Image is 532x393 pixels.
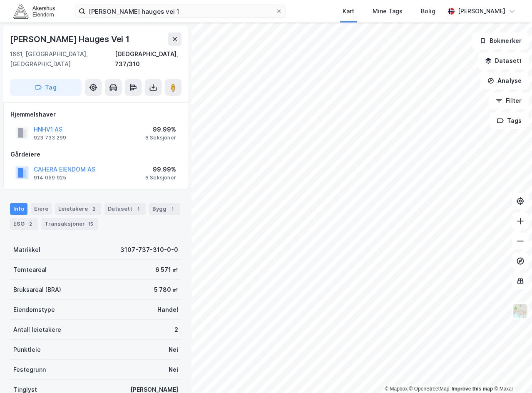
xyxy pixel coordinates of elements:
[174,325,178,335] div: 2
[373,6,403,16] div: Mine Tags
[472,32,529,49] button: Bokmerker
[13,4,55,18] img: akershus-eiendom-logo.9091f326c980b4bce74ccdd9f866810c.svg
[512,303,528,319] img: Z
[13,285,61,295] div: Bruksareal (BRA)
[41,218,98,230] div: Transaksjoner
[452,386,493,392] a: Improve this map
[145,174,176,181] div: 6 Seksjoner
[145,164,176,174] div: 99.99%
[490,353,532,393] div: Kontrollprogram for chat
[85,5,276,17] input: Søk på adresse, matrikkel, gårdeiere, leietakere eller personer
[169,365,178,375] div: Nei
[490,112,529,129] button: Tags
[10,149,181,159] div: Gårdeiere
[409,386,450,392] a: OpenStreetMap
[155,265,178,275] div: 6 571 ㎡
[169,345,178,355] div: Nei
[13,305,55,315] div: Eiendomstype
[10,218,38,230] div: ESG
[120,245,178,255] div: 3107-737-310-0-0
[421,6,435,16] div: Bolig
[13,325,61,335] div: Antall leietakere
[31,203,52,215] div: Eiere
[34,174,66,181] div: 914 059 925
[10,79,82,96] button: Tag
[490,353,532,393] iframe: Chat Widget
[458,6,505,16] div: [PERSON_NAME]
[10,109,181,119] div: Hjemmelshaver
[154,285,178,295] div: 5 780 ㎡
[10,203,27,215] div: Info
[13,365,46,375] div: Festegrunn
[145,134,176,141] div: 6 Seksjoner
[55,203,101,215] div: Leietakere
[157,305,178,315] div: Handel
[343,6,354,16] div: Kart
[13,245,40,255] div: Matrikkel
[480,72,529,89] button: Analyse
[10,32,131,46] div: [PERSON_NAME] Hauges Vei 1
[87,220,95,228] div: 15
[34,134,66,141] div: 923 733 299
[115,49,181,69] div: [GEOGRAPHIC_DATA], 737/310
[145,124,176,134] div: 99.99%
[26,220,35,228] div: 2
[385,386,408,392] a: Mapbox
[149,203,180,215] div: Bygg
[89,205,98,213] div: 2
[489,92,529,109] button: Filter
[168,205,177,213] div: 1
[13,345,41,355] div: Punktleie
[134,205,142,213] div: 1
[104,203,146,215] div: Datasett
[10,49,115,69] div: 1661, [GEOGRAPHIC_DATA], [GEOGRAPHIC_DATA]
[478,52,529,69] button: Datasett
[13,265,47,275] div: Tomteareal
